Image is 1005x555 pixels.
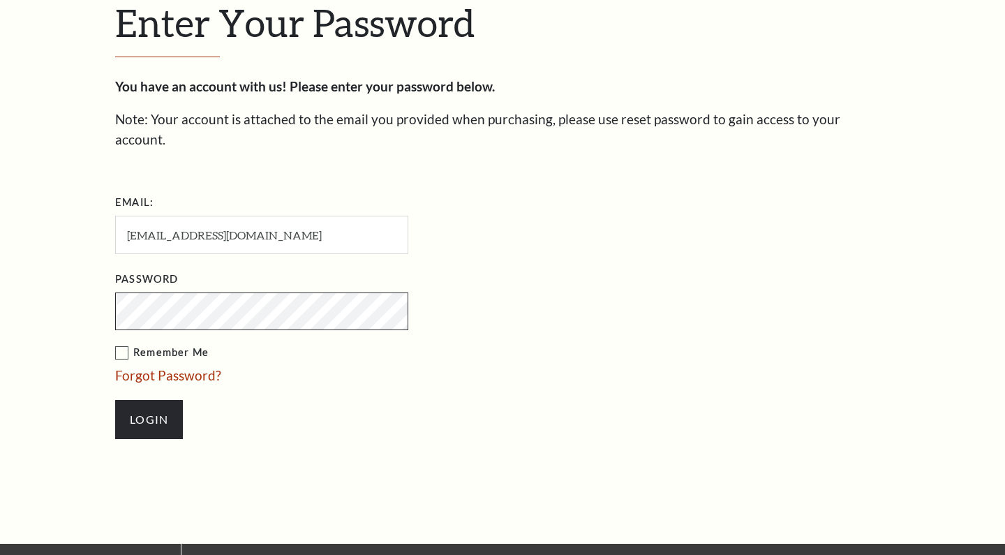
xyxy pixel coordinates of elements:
label: Password [115,271,178,288]
input: Login [115,400,183,439]
input: Required [115,216,408,254]
label: Remember Me [115,344,548,362]
p: Note: Your account is attached to the email you provided when purchasing, please use reset passwo... [115,110,890,149]
strong: You have an account with us! [115,78,287,94]
label: Email: [115,194,154,212]
a: Forgot Password? [115,367,221,383]
strong: Please enter your password below. [290,78,495,94]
